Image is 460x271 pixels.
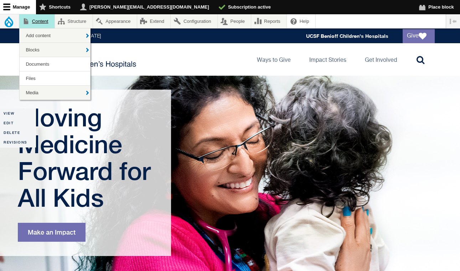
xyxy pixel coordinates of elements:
[93,14,137,28] a: Appearance
[171,14,217,28] a: Configuration
[251,43,296,75] a: Ways to Give
[20,29,90,42] a: Add content
[19,14,55,28] a: Content
[218,14,251,28] a: People
[359,43,403,75] a: Get Involved
[55,14,93,28] a: Structure
[446,14,460,28] button: Vertical orientation
[20,43,90,57] a: Blocks
[18,223,86,242] a: Make an Impact
[18,104,155,211] h1: Moving Medicine Forward for All Kids
[20,71,90,85] a: Files
[306,33,388,39] a: UCSF Benioff Children's Hospitals
[251,14,286,28] a: Reports
[20,86,90,100] a: Media
[137,14,171,28] a: Extend
[287,14,315,28] a: Help
[403,29,435,43] a: Give
[20,57,90,71] a: Documents
[304,43,352,75] a: Impact Stories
